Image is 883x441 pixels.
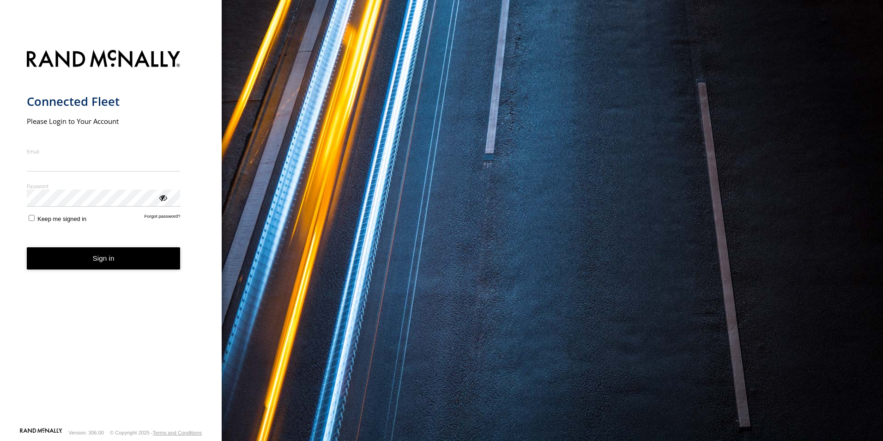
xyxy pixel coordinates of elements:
[27,183,181,190] label: Password
[69,430,104,435] div: Version: 306.00
[27,94,181,109] h1: Connected Fleet
[27,44,195,427] form: main
[20,428,62,437] a: Visit our Website
[27,48,181,72] img: Rand McNally
[27,116,181,126] h2: Please Login to Your Account
[29,215,35,221] input: Keep me signed in
[110,430,202,435] div: © Copyright 2025 -
[145,214,181,222] a: Forgot password?
[27,247,181,270] button: Sign in
[37,215,86,222] span: Keep me signed in
[153,430,202,435] a: Terms and Conditions
[158,193,167,202] div: ViewPassword
[27,148,181,155] label: Email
